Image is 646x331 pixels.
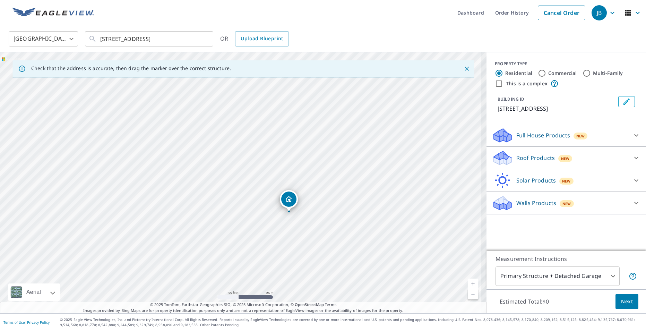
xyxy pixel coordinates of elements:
p: © 2025 Eagle View Technologies, Inc. and Pictometry International Corp. All Rights Reserved. Repo... [60,317,643,328]
a: Current Level 19, Zoom In [468,279,478,289]
a: Terms of Use [3,320,25,325]
div: [GEOGRAPHIC_DATA] [9,29,78,49]
a: Privacy Policy [27,320,50,325]
span: New [562,201,571,206]
div: Solar ProductsNew [492,172,640,189]
a: Cancel Order [538,6,585,20]
button: Edit building 1 [618,96,635,107]
div: Primary Structure + Detached Garage [496,266,620,286]
label: This is a complex [506,80,548,87]
span: Upload Blueprint [241,34,283,43]
span: New [561,156,570,161]
p: Measurement Instructions [496,255,637,263]
button: Close [462,64,471,73]
p: Solar Products [516,176,556,185]
div: Aerial [8,283,60,301]
label: Residential [505,70,532,77]
div: Aerial [24,283,43,301]
p: Walls Products [516,199,556,207]
img: EV Logo [12,8,94,18]
div: Full House ProductsNew [492,127,640,144]
p: Check that the address is accurate, then drag the marker over the correct structure. [31,65,231,71]
span: New [562,178,571,184]
span: New [576,133,585,139]
label: Commercial [548,70,577,77]
a: Terms [325,302,336,307]
div: Walls ProductsNew [492,195,640,211]
span: Next [621,297,633,306]
button: Next [615,294,638,309]
a: OpenStreetMap [295,302,324,307]
p: Full House Products [516,131,570,139]
div: OR [220,31,289,46]
p: Estimated Total: $0 [494,294,554,309]
div: PROPERTY TYPE [495,61,638,67]
input: Search by address or latitude-longitude [100,29,199,49]
div: Dropped pin, building 1, Residential property, 663 NE Loop 820 Fort Worth, TX 76131 [280,190,298,212]
a: Current Level 19, Zoom Out [468,289,478,299]
p: Roof Products [516,154,555,162]
span: © 2025 TomTom, Earthstar Geographics SIO, © 2025 Microsoft Corporation, © [150,302,336,308]
a: Upload Blueprint [235,31,288,46]
p: BUILDING ID [498,96,524,102]
div: Roof ProductsNew [492,150,640,166]
label: Multi-Family [593,70,623,77]
span: Your report will include the primary structure and a detached garage if one exists. [629,272,637,280]
p: [STREET_ADDRESS] [498,104,615,113]
div: JB [592,5,607,20]
p: | [3,320,50,324]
